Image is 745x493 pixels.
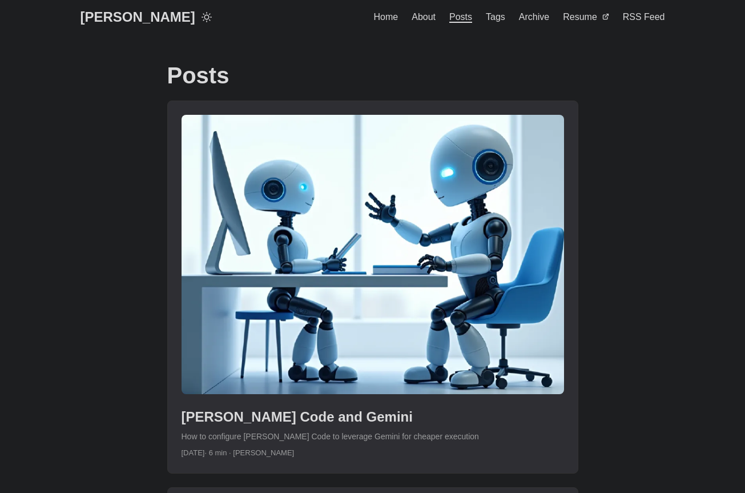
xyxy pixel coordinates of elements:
span: RSS Feed [623,12,665,22]
a: post link to Claude Code and Gemini [168,101,578,473]
span: Tags [486,12,505,22]
span: About [412,12,436,22]
span: Archive [519,12,549,22]
span: Home [374,12,398,22]
span: Posts [449,12,472,23]
h1: Posts [167,62,578,89]
span: Resume [563,12,597,22]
